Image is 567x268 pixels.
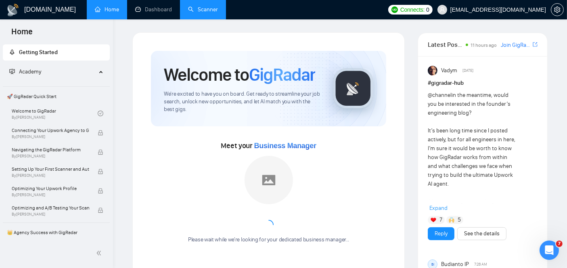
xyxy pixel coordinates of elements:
[551,3,564,16] button: setting
[12,193,89,197] span: By [PERSON_NAME]
[4,88,109,105] span: 🚀 GigRadar Quick Start
[12,134,89,139] span: By [PERSON_NAME]
[12,146,89,154] span: Navigating the GigRadar Platform
[19,68,41,75] span: Academy
[439,216,442,224] span: 7
[12,184,89,193] span: Optimizing Your Upwork Profile
[441,66,457,75] span: Vadym
[333,68,373,109] img: gigradar-logo.png
[428,92,452,98] span: @channel
[164,90,320,113] span: We're excited to have you on board. Get ready to streamline your job search, unlock new opportuni...
[9,49,15,55] span: rocket
[12,165,89,173] span: Setting Up Your First Scanner and Auto-Bidder
[400,5,425,14] span: Connects:
[428,227,454,240] button: Reply
[183,236,354,244] div: Please wait while we're looking for your dedicated business manager...
[9,68,41,75] span: Academy
[462,67,473,74] span: [DATE]
[9,69,15,74] span: fund-projection-screen
[98,111,103,116] span: check-circle
[4,224,109,241] span: 👑 Agency Success with GigRadar
[19,49,58,56] span: Getting Started
[12,204,89,212] span: Optimizing and A/B Testing Your Scanner for Better Results
[98,207,103,213] span: lock
[551,6,564,13] a: setting
[95,6,119,13] a: homeHome
[464,229,500,238] a: See the details
[551,6,563,13] span: setting
[6,4,19,17] img: logo
[12,154,89,159] span: By [PERSON_NAME]
[254,142,316,150] span: Business Manager
[221,141,316,150] span: Meet your
[428,40,463,50] span: Latest Posts from the GigRadar Community
[12,126,89,134] span: Connecting Your Upwork Agency to GigRadar
[391,6,398,13] img: upwork-logo.png
[96,249,104,257] span: double-left
[449,217,454,223] img: 🙌
[439,7,445,13] span: user
[5,26,39,43] span: Home
[474,261,487,268] span: 7:26 AM
[245,156,293,204] img: placeholder.png
[12,173,89,178] span: By [PERSON_NAME]
[435,229,448,238] a: Reply
[457,227,506,240] button: See the details
[471,42,497,48] span: 11 hours ago
[12,212,89,217] span: By [PERSON_NAME]
[98,149,103,155] span: lock
[428,79,538,88] h1: # gigradar-hub
[533,41,538,48] a: export
[12,105,98,122] a: Welcome to GigRadarBy[PERSON_NAME]
[428,66,437,75] img: Vadym
[426,5,429,14] span: 0
[540,241,559,260] iframe: Intercom live chat
[264,220,274,230] span: loading
[164,64,315,86] h1: Welcome to
[501,41,531,50] a: Join GigRadar Slack Community
[188,6,218,13] a: searchScanner
[556,241,563,247] span: 7
[98,188,103,194] span: lock
[249,64,315,86] span: GigRadar
[458,216,461,224] span: 5
[135,6,172,13] a: dashboardDashboard
[429,205,448,211] span: Expand
[98,169,103,174] span: lock
[431,217,436,223] img: ❤️
[3,44,110,61] li: Getting Started
[98,130,103,136] span: lock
